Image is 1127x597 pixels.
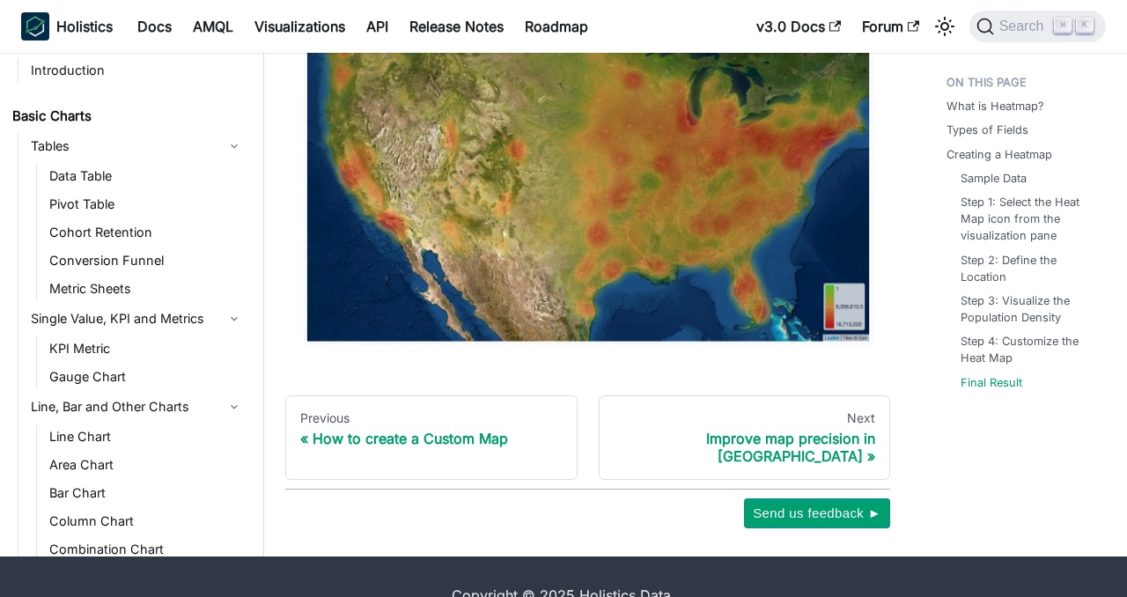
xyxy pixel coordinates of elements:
[399,12,514,41] a: Release Notes
[182,12,244,41] a: AMQL
[44,481,248,505] a: Bar Chart
[300,430,563,447] div: How to create a Custom Map
[1076,18,1094,33] kbd: K
[947,122,1028,138] a: Types of Fields
[285,395,578,480] a: PreviousHow to create a Custom Map
[851,12,930,41] a: Forum
[44,424,248,449] a: Line Chart
[614,410,876,426] div: Next
[969,11,1106,42] button: Search (Command+K)
[244,12,356,41] a: Visualizations
[44,336,248,361] a: KPI Metric
[356,12,399,41] a: API
[26,132,248,160] a: Tables
[931,12,959,41] button: Switch between dark and light mode (currently light mode)
[21,12,113,41] a: HolisticsHolistics
[7,104,248,129] a: Basic Charts
[614,430,876,465] div: Improve map precision in [GEOGRAPHIC_DATA]
[947,98,1044,114] a: What is Heatmap?
[514,12,599,41] a: Roadmap
[44,365,248,389] a: Gauge Chart
[44,164,248,188] a: Data Table
[753,502,881,525] span: Send us feedback ►
[300,410,563,426] div: Previous
[44,453,248,477] a: Area Chart
[961,374,1022,391] a: Final Result
[44,192,248,217] a: Pivot Table
[744,498,890,528] button: Send us feedback ►
[961,194,1092,245] a: Step 1: Select the Heat Map icon from the visualization pane
[44,276,248,301] a: Metric Sheets
[44,509,248,534] a: Column Chart
[44,537,248,562] a: Combination Chart
[961,292,1092,326] a: Step 3: Visualize the Population Density
[947,146,1052,163] a: Creating a Heatmap
[961,333,1092,366] a: Step 4: Customize the Heat Map
[285,395,890,480] nav: Docs pages
[21,12,49,41] img: Holistics
[26,58,248,83] a: Introduction
[127,12,182,41] a: Docs
[26,305,248,333] a: Single Value, KPI and Metrics
[961,170,1027,187] a: Sample Data
[746,12,851,41] a: v3.0 Docs
[994,18,1055,34] span: Search
[599,395,891,480] a: NextImprove map precision in [GEOGRAPHIC_DATA]
[56,16,113,37] b: Holistics
[44,220,248,245] a: Cohort Retention
[44,248,248,273] a: Conversion Funnel
[961,252,1092,285] a: Step 2: Define the Location
[26,393,248,421] a: Line, Bar and Other Charts
[1054,18,1072,33] kbd: ⌘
